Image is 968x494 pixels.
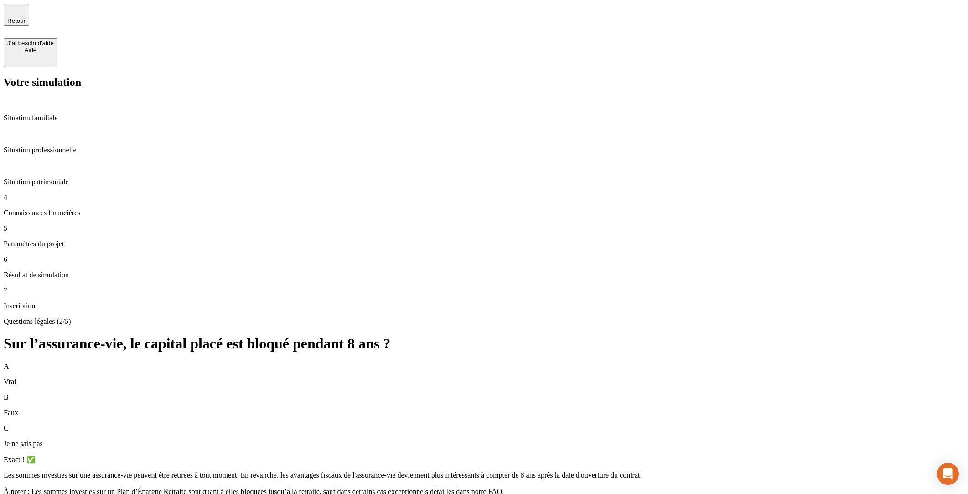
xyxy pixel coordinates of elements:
[7,40,54,47] div: J’ai besoin d'aide
[4,424,964,432] p: C
[4,4,29,26] button: Retour
[4,378,964,386] p: Vrai
[4,335,964,352] h1: Sur l’assurance-vie, le capital placé est bloqué pendant 8 ans ?
[4,114,964,122] p: Situation familiale
[4,224,964,233] p: 5
[4,193,964,202] p: 4
[4,471,642,479] span: Les sommes investies sur une assurance-vie peuvent être retirées à tout moment. En revanche, les ...
[7,47,54,53] div: Aide
[4,317,964,326] p: Questions légales (2/5)
[4,302,964,310] p: Inscription
[4,146,964,154] p: Situation professionnelle
[937,463,959,485] div: Open Intercom Messenger
[4,286,964,295] p: 7
[4,255,964,264] p: 6
[7,17,26,24] span: Retour
[4,76,964,88] h2: Votre simulation
[4,440,964,448] p: Je ne sais pas
[4,209,964,217] p: Connaissances financières
[4,393,964,401] p: B
[4,409,964,417] p: Faux
[4,271,964,279] p: Résultat de simulation
[4,362,964,370] p: A
[4,38,57,67] button: J’ai besoin d'aideAide
[4,178,964,186] p: Situation patrimoniale
[4,240,964,248] p: Paramètres du projet
[4,456,36,463] span: Exact ! ✅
